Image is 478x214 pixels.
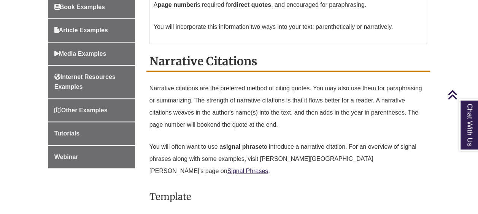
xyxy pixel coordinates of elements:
p: You will incorporate this information two ways into your text: parenthetically or narratively. [154,18,423,36]
h3: Template [149,188,427,206]
span: Other Examples [54,107,108,113]
span: Media Examples [54,50,106,57]
strong: page number [157,2,195,8]
span: Webinar [54,154,78,160]
a: Signal Phrases [227,168,268,174]
a: Article Examples [48,19,135,42]
span: Tutorials [54,130,79,137]
a: Other Examples [48,99,135,122]
h2: Narrative Citations [146,52,430,72]
a: Tutorials [48,122,135,145]
a: Media Examples [48,42,135,65]
span: Book Examples [54,4,105,10]
strong: signal phrase [223,143,262,150]
p: Narrative citations are the preferred method of citing quotes. You may also use them for paraphra... [149,79,427,134]
strong: direct quotes [233,2,271,8]
span: Internet Resources Examples [54,74,116,90]
p: You will often want to use a to introduce a narrative citation. For an overview of signal phrases... [149,138,427,180]
a: Internet Resources Examples [48,66,135,98]
a: Webinar [48,146,135,168]
a: Back to Top [448,90,476,100]
span: Article Examples [54,27,108,33]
